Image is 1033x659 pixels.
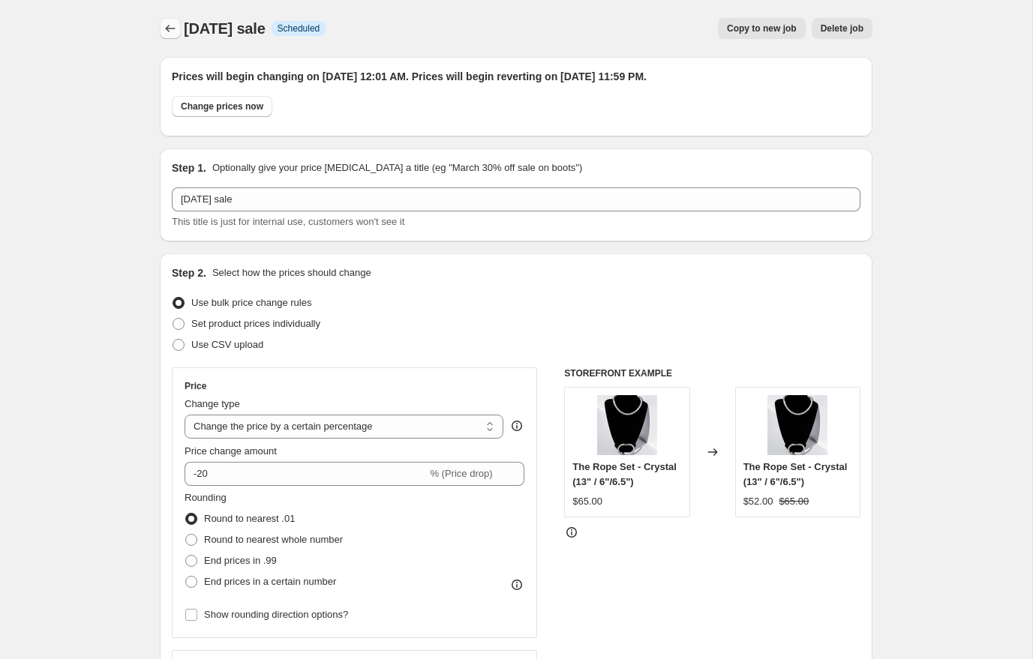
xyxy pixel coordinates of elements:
span: Set product prices individually [191,318,320,329]
span: The Rope Set - Crystal (13" / 6"/6.5") [572,461,677,487]
h6: STOREFRONT EXAMPLE [564,367,860,379]
span: Change prices now [181,100,263,112]
div: $65.00 [572,494,602,509]
img: IMG_8547_80x.jpg [767,395,827,455]
button: Change prices now [172,96,272,117]
p: Select how the prices should change [212,265,371,280]
div: $52.00 [743,494,773,509]
button: Price change jobs [160,18,181,39]
span: Show rounding direction options? [204,609,348,620]
span: End prices in a certain number [204,576,336,587]
button: Delete job [812,18,872,39]
span: Use CSV upload [191,339,263,350]
button: Copy to new job [718,18,806,39]
span: % (Price drop) [430,468,492,479]
span: Copy to new job [727,22,797,34]
span: The Rope Set - Crystal (13" / 6"/6.5") [743,461,848,487]
span: [DATE] sale [184,20,266,37]
span: This title is just for internal use, customers won't see it [172,216,404,227]
div: help [509,418,524,433]
img: IMG_8547_80x.jpg [597,395,657,455]
input: -15 [185,462,427,486]
h2: Step 2. [172,265,206,280]
span: Price change amount [185,445,277,457]
input: 30% off holiday sale [172,187,860,211]
h3: Price [185,380,206,392]
span: Round to nearest .01 [204,513,295,524]
strike: $65.00 [779,494,809,509]
span: Change type [185,398,240,409]
span: Scheduled [278,22,320,34]
h2: Prices will begin changing on [DATE] 12:01 AM. Prices will begin reverting on [DATE] 11:59 PM. [172,69,860,84]
p: Optionally give your price [MEDICAL_DATA] a title (eg "March 30% off sale on boots") [212,160,582,175]
span: Round to nearest whole number [204,534,343,545]
span: Delete job [821,22,863,34]
span: Use bulk price change rules [191,297,311,308]
span: Rounding [185,492,227,503]
h2: Step 1. [172,160,206,175]
span: End prices in .99 [204,555,277,566]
